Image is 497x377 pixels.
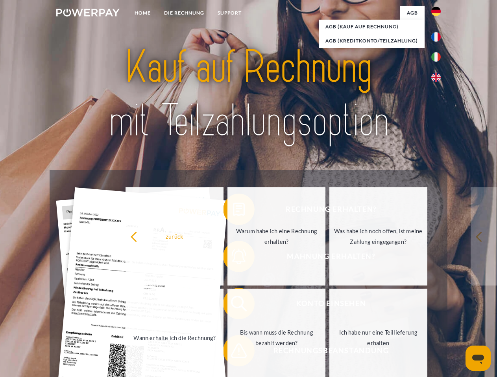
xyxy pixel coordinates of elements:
img: logo-powerpay-white.svg [56,9,120,16]
div: Warum habe ich eine Rechnung erhalten? [232,226,321,247]
a: AGB (Kreditkonto/Teilzahlung) [319,34,425,48]
a: SUPPORT [211,6,248,20]
div: Ich habe nur eine Teillieferung erhalten [334,327,423,348]
div: zurück [130,231,219,242]
a: agb [400,6,425,20]
a: Was habe ich noch offen, ist meine Zahlung eingegangen? [329,187,427,285]
div: Bis wann muss die Rechnung bezahlt werden? [232,327,321,348]
iframe: Schaltfläche zum Öffnen des Messaging-Fensters [466,346,491,371]
div: Was habe ich noch offen, ist meine Zahlung eingegangen? [334,226,423,247]
img: fr [431,32,441,42]
img: it [431,52,441,62]
a: Home [128,6,157,20]
img: de [431,7,441,16]
a: DIE RECHNUNG [157,6,211,20]
img: en [431,73,441,82]
div: Wann erhalte ich die Rechnung? [130,332,219,343]
a: AGB (Kauf auf Rechnung) [319,20,425,34]
img: title-powerpay_de.svg [75,38,422,150]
